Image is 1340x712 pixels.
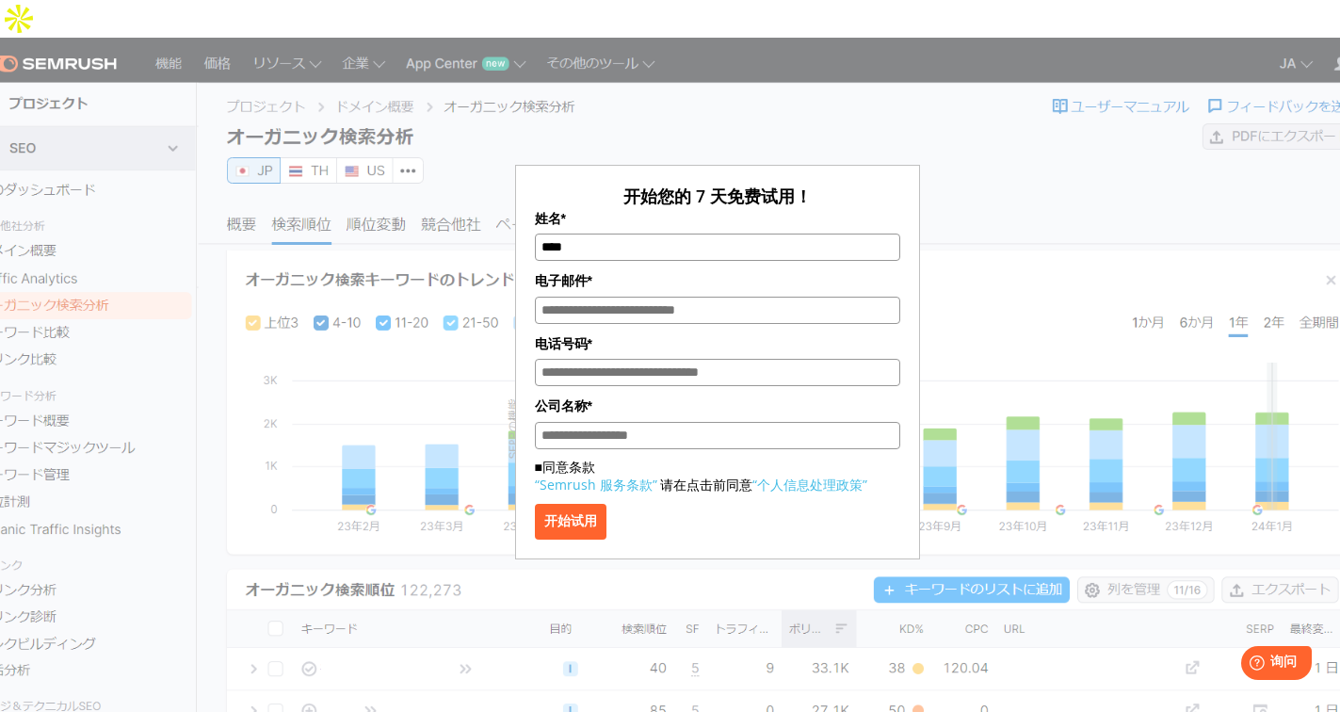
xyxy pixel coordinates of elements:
[1172,639,1319,691] iframe: 帮助小部件启动器
[535,458,595,476] font: ■同意条款
[544,513,597,528] font: 开始试用
[535,398,592,413] font: 公司名称*
[535,476,657,494] a: “Semrush 服务条款”
[623,185,812,207] font: 开始您的 7 天免费试用！
[660,476,752,494] font: 请在点击前同意
[535,273,592,288] font: 电子邮件*
[535,504,606,540] button: 开始试用
[752,476,867,494] a: “个人信息处理政策”
[535,336,592,351] font: 电话号码*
